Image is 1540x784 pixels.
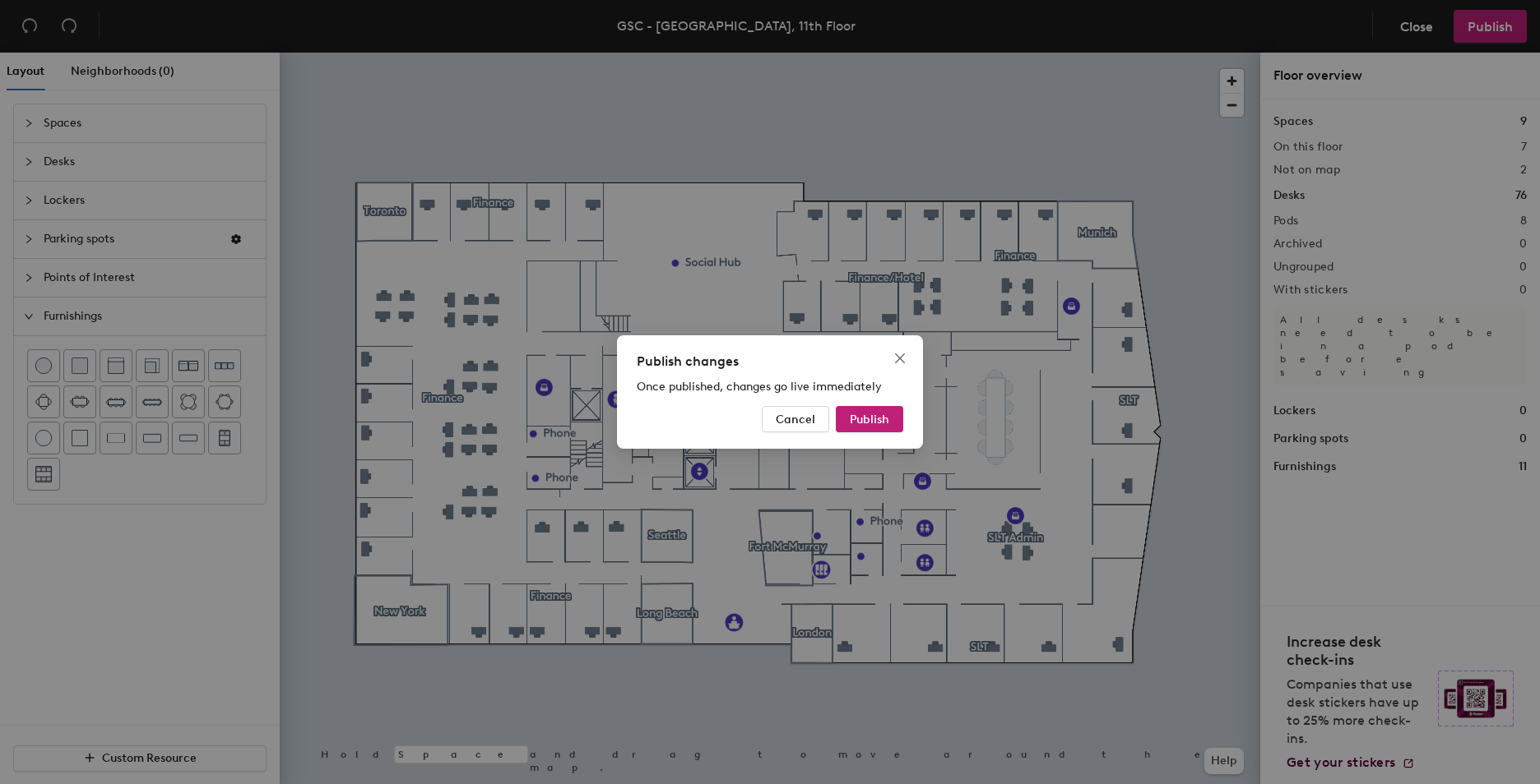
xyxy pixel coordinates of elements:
button: Close [887,345,913,371]
button: Cancel [762,406,829,432]
span: close [893,352,907,365]
span: Once published, changes go live immediately [637,380,882,394]
span: Cancel [776,413,815,427]
div: Publish changes [637,352,903,371]
button: Publish [836,406,903,432]
span: Publish [850,413,889,427]
span: Close [887,352,913,365]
